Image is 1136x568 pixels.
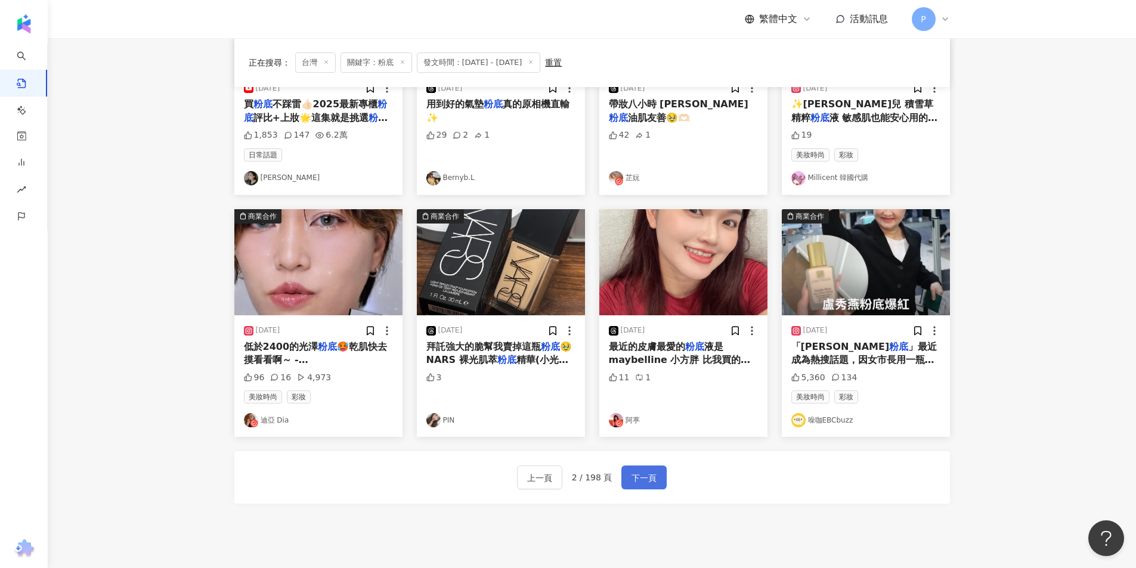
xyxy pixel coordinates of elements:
[791,390,829,404] span: 美妝時尚
[453,129,468,141] div: 2
[297,372,331,384] div: 4,973
[791,148,829,162] span: 美妝時尚
[791,171,940,185] a: KOL AvatarMillicent 韓國代購
[318,341,337,352] mark: 粉底
[609,129,630,141] div: 42
[426,341,541,352] span: 拜託強大的脆幫我賣掉這瓶
[791,129,812,141] div: 19
[609,341,685,352] span: 最近的皮膚最愛的
[609,171,623,185] img: KOL Avatar
[341,52,412,73] span: 關鍵字：粉底
[609,112,628,123] mark: 粉底
[270,372,291,384] div: 16
[426,171,441,185] img: KOL Avatar
[484,98,503,110] mark: 粉底
[609,413,758,427] a: KOL Avatar阿葶
[438,325,463,336] div: [DATE]
[295,52,336,73] span: 台灣
[234,209,403,315] button: 商業合作
[426,98,484,110] span: 用到好的氣墊
[426,171,575,185] a: KOL AvatarBernyb.L
[287,390,311,404] span: 彩妝
[244,372,265,384] div: 96
[14,14,33,33] img: logo icon
[315,129,347,141] div: 6.2萬
[256,83,280,94] div: [DATE]
[628,112,690,123] span: 油肌友善🥹🫶🏻
[632,471,657,485] span: 下一頁
[810,112,829,123] mark: 粉底
[791,372,825,384] div: 5,360
[13,539,36,558] img: chrome extension
[438,83,463,94] div: [DATE]
[253,98,273,110] mark: 粉底
[791,171,806,185] img: KOL Avatar
[248,210,277,222] div: 商業合作
[474,129,490,141] div: 1
[782,209,950,315] button: 商業合作
[609,372,630,384] div: 11
[244,98,253,110] span: 買
[369,112,388,123] mark: 粉底
[791,98,933,123] span: ✨[PERSON_NAME]兒 積雪草精粹
[795,210,824,222] div: 商業合作
[426,129,447,141] div: 29
[609,98,748,110] span: 帶妝八小時 [PERSON_NAME]
[834,390,858,404] span: 彩妝
[782,209,950,315] img: post-image
[545,58,562,67] div: 重置
[273,98,378,110] span: 不踩雷👍🏻2025最新專櫃
[609,413,623,427] img: KOL Avatar
[17,178,26,204] span: rise
[426,98,569,123] span: 真的原相機直輸✨
[517,465,562,489] button: 上一頁
[244,129,278,141] div: 1,853
[244,341,318,352] span: 低於2400的光澤
[803,325,828,336] div: [DATE]
[527,471,552,485] span: 上一頁
[850,13,888,24] span: 活動訊息
[253,112,369,123] span: 評比+上妝🌟這集就是挑選
[244,413,258,427] img: KOL Avatar
[244,390,282,404] span: 美妝時尚
[244,413,393,427] a: KOL Avatar迪亞 Dia
[791,341,937,379] span: 」最近成為熱搜話題，因女市長用一瓶2400元
[17,43,41,78] a: search
[431,210,459,222] div: 商業合作
[497,354,516,365] mark: 粉底
[256,325,280,336] div: [DATE]
[759,13,797,26] span: 繁體中文
[609,341,751,379] span: 液是maybelline 小方胖 比我買的好幾個專櫃
[244,148,282,162] span: 日常話題
[834,148,858,162] span: 彩妝
[635,372,651,384] div: 1
[791,112,938,136] span: 液 敏感肌也能安心用的底妝保養系
[244,171,258,185] img: KOL Avatar
[426,372,442,384] div: 3
[1088,520,1124,556] iframe: Help Scout Beacon - Open
[609,171,758,185] a: KOL Avatar芷妧
[572,473,612,482] span: 2 / 198 頁
[791,341,890,352] span: 「[PERSON_NAME]
[426,413,441,427] img: KOL Avatar
[249,58,290,67] span: 正在搜尋 ：
[621,325,645,336] div: [DATE]
[426,413,575,427] a: KOL AvatarPIN
[417,209,585,315] img: post-image
[921,13,925,26] span: P
[791,413,940,427] a: KOL Avatar噪咖EBCbuzz
[417,209,585,315] button: 商業合作
[791,413,806,427] img: KOL Avatar
[417,52,541,73] span: 發文時間：[DATE] - [DATE]
[541,341,560,352] mark: 粉底
[803,83,828,94] div: [DATE]
[284,129,310,141] div: 147
[635,129,651,141] div: 1
[831,372,858,384] div: 134
[685,341,704,352] mark: 粉底
[244,98,388,123] mark: 粉底
[599,209,767,315] img: post-image
[621,465,667,489] button: 下一頁
[234,209,403,315] img: post-image
[889,341,908,352] mark: 粉底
